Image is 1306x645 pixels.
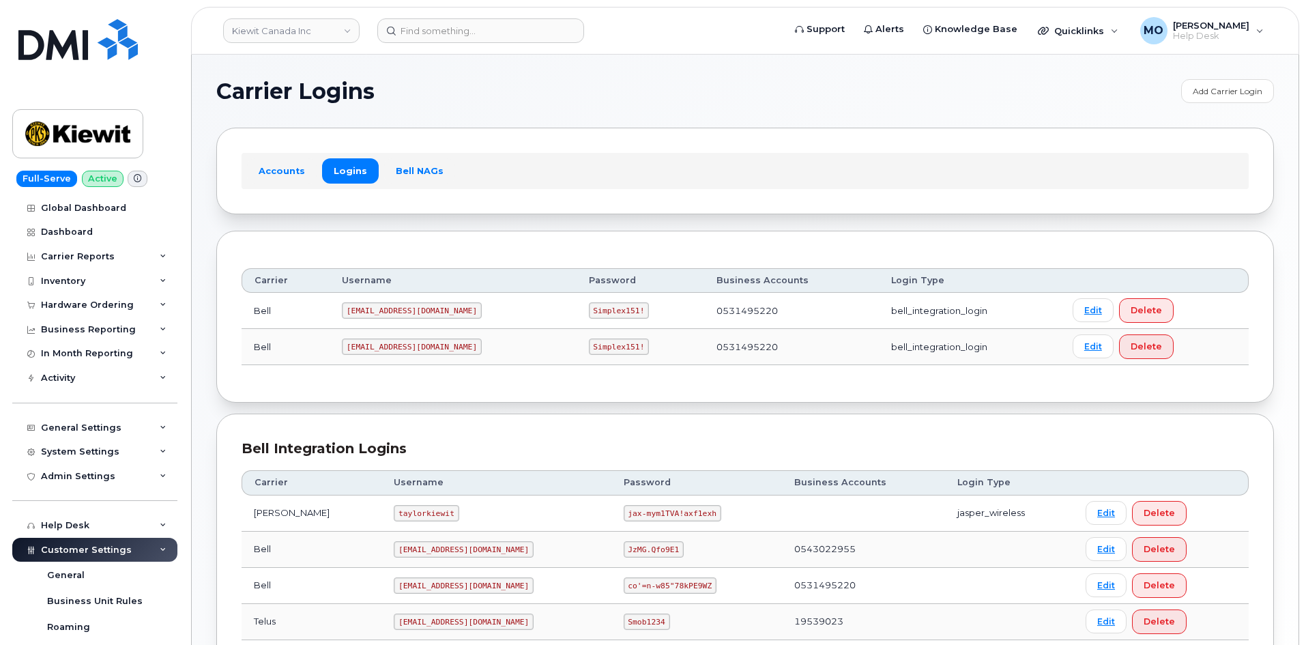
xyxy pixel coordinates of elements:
[342,339,482,355] code: [EMAIL_ADDRESS][DOMAIN_NAME]
[624,614,670,630] code: Smob1234
[394,577,534,594] code: [EMAIL_ADDRESS][DOMAIN_NAME]
[879,293,1060,329] td: bell_integration_login
[1086,537,1127,561] a: Edit
[1132,610,1187,634] button: Delete
[242,329,330,365] td: Bell
[1119,334,1174,359] button: Delete
[1144,506,1175,519] span: Delete
[1119,298,1174,323] button: Delete
[611,470,782,495] th: Password
[945,470,1073,495] th: Login Type
[704,329,880,365] td: 0531495220
[330,268,577,293] th: Username
[1132,501,1187,526] button: Delete
[1144,579,1175,592] span: Delete
[242,532,381,568] td: Bell
[1144,615,1175,628] span: Delete
[879,329,1060,365] td: bell_integration_login
[577,268,704,293] th: Password
[384,158,455,183] a: Bell NAGs
[624,541,684,558] code: JzMG.Qfo9E1
[945,496,1073,532] td: jasper_wireless
[1131,340,1162,353] span: Delete
[1086,501,1127,525] a: Edit
[782,604,945,640] td: 19539023
[782,532,945,568] td: 0543022955
[1131,304,1162,317] span: Delete
[242,604,381,640] td: Telus
[394,505,459,521] code: taylorkiewit
[1073,298,1114,322] a: Edit
[242,293,330,329] td: Bell
[247,158,317,183] a: Accounts
[242,268,330,293] th: Carrier
[1132,573,1187,598] button: Delete
[394,614,534,630] code: [EMAIL_ADDRESS][DOMAIN_NAME]
[242,496,381,532] td: [PERSON_NAME]
[242,568,381,604] td: Bell
[589,302,650,319] code: Simplex151!
[704,293,880,329] td: 0531495220
[1086,573,1127,597] a: Edit
[782,568,945,604] td: 0531495220
[394,541,534,558] code: [EMAIL_ADDRESS][DOMAIN_NAME]
[704,268,880,293] th: Business Accounts
[381,470,611,495] th: Username
[1144,543,1175,556] span: Delete
[589,339,650,355] code: Simplex151!
[1086,610,1127,633] a: Edit
[624,577,716,594] code: co'=n-w85"78kPE9WZ
[1247,586,1296,635] iframe: Messenger Launcher
[1132,537,1187,562] button: Delete
[242,470,381,495] th: Carrier
[242,439,1249,459] div: Bell Integration Logins
[624,505,721,521] code: jax-mym1TVA!axf1exh
[782,470,945,495] th: Business Accounts
[216,81,375,102] span: Carrier Logins
[1073,334,1114,358] a: Edit
[879,268,1060,293] th: Login Type
[342,302,482,319] code: [EMAIL_ADDRESS][DOMAIN_NAME]
[322,158,379,183] a: Logins
[1181,79,1274,103] a: Add Carrier Login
